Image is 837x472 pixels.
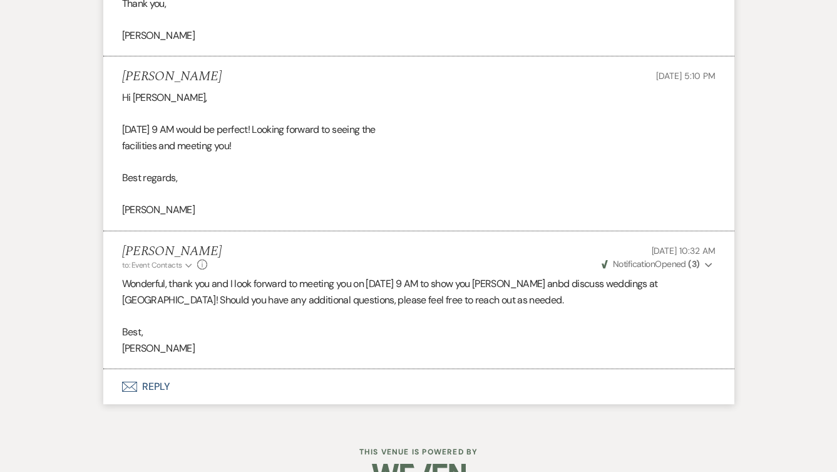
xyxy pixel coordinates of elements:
button: Reply [103,369,734,404]
button: NotificationOpened (3) [600,258,716,271]
p: [PERSON_NAME] [122,28,716,44]
div: Hi [PERSON_NAME], [DATE] 9 AM would be perfect! Looking forward to seeing the facilities and meet... [122,90,716,218]
p: [PERSON_NAME] [122,340,716,357]
span: Notification [613,258,655,270]
h5: [PERSON_NAME] [122,244,222,260]
span: to: Event Contacts [122,260,182,270]
button: to: Event Contacts [122,260,194,271]
h5: [PERSON_NAME] [122,69,222,85]
span: [DATE] 10:32 AM [652,245,716,256]
p: Wonderful, thank you and I look forward to meeting you on [DATE] 9 AM to show you [PERSON_NAME] a... [122,276,716,308]
strong: ( 3 ) [688,258,699,270]
span: Opened [602,258,700,270]
span: [DATE] 5:10 PM [656,70,715,81]
p: Best, [122,324,716,340]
